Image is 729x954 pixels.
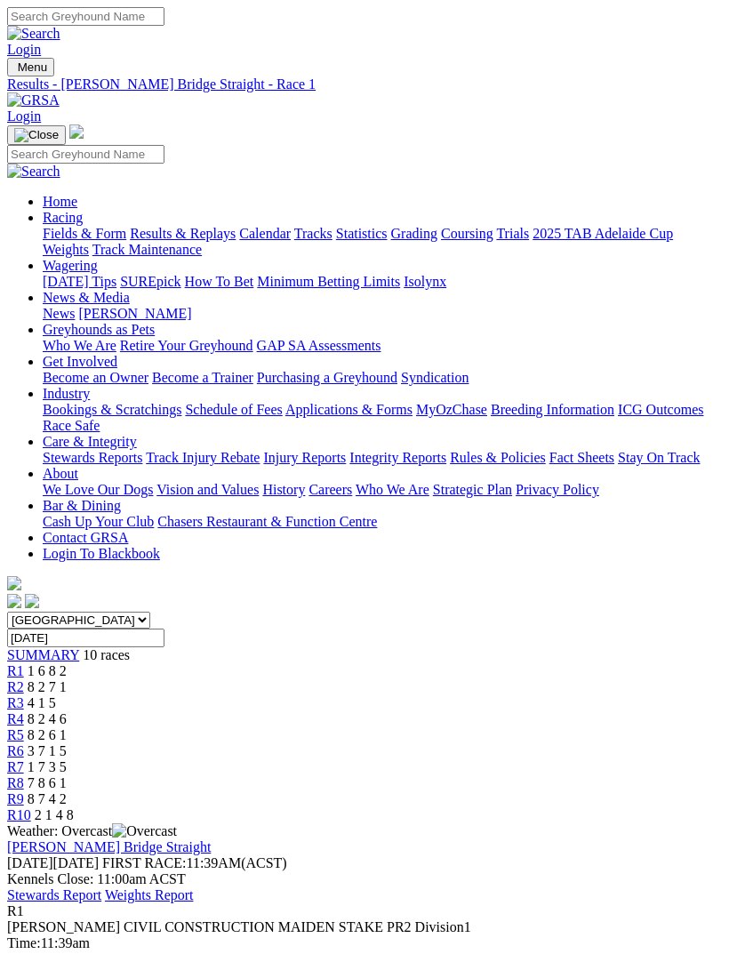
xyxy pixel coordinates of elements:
span: FIRST RACE: [102,855,186,870]
a: Trials [496,226,529,241]
a: Cash Up Your Club [43,514,154,529]
a: Stay On Track [618,450,700,465]
a: GAP SA Assessments [257,338,381,353]
a: ICG Outcomes [618,402,703,417]
span: 8 2 6 1 [28,727,67,742]
a: R4 [7,711,24,726]
a: R5 [7,727,24,742]
span: 1 6 8 2 [28,663,67,678]
a: Applications & Forms [285,402,413,417]
a: Careers [308,482,352,497]
div: Racing [43,226,722,258]
a: Purchasing a Greyhound [257,370,397,385]
a: Results & Replays [130,226,236,241]
a: Contact GRSA [43,530,128,545]
img: Overcast [112,823,177,839]
a: [PERSON_NAME] Bridge Straight [7,839,211,854]
a: Strategic Plan [433,482,512,497]
a: Racing [43,210,83,225]
img: logo-grsa-white.png [7,576,21,590]
span: [DATE] [7,855,53,870]
a: R1 [7,663,24,678]
a: Login To Blackbook [43,546,160,561]
span: R2 [7,679,24,694]
a: Tracks [294,226,332,241]
a: Bar & Dining [43,498,121,513]
div: About [43,482,722,498]
div: Greyhounds as Pets [43,338,722,354]
div: 11:39am [7,935,722,951]
div: Results - [PERSON_NAME] Bridge Straight - Race 1 [7,76,722,92]
a: Track Maintenance [92,242,202,257]
a: Minimum Betting Limits [257,274,400,289]
a: R8 [7,775,24,790]
a: Login [7,42,41,57]
a: Stewards Report [7,887,101,902]
span: 8 2 4 6 [28,711,67,726]
img: Search [7,164,60,180]
a: Become an Owner [43,370,148,385]
button: Toggle navigation [7,58,54,76]
a: Rules & Policies [450,450,546,465]
a: Calendar [239,226,291,241]
a: Chasers Restaurant & Function Centre [157,514,377,529]
a: R7 [7,759,24,774]
a: SUREpick [120,274,180,289]
a: Who We Are [43,338,116,353]
a: [PERSON_NAME] [78,306,191,321]
a: Breeding Information [491,402,614,417]
a: [DATE] Tips [43,274,116,289]
span: Weather: Overcast [7,823,177,838]
a: Stewards Reports [43,450,142,465]
a: Care & Integrity [43,434,137,449]
a: How To Bet [185,274,254,289]
a: News [43,306,75,321]
span: Time: [7,935,41,950]
a: R6 [7,743,24,758]
div: Care & Integrity [43,450,722,466]
a: Privacy Policy [516,482,599,497]
a: Track Injury Rebate [146,450,260,465]
div: Wagering [43,274,722,290]
span: 1 7 3 5 [28,759,67,774]
a: Become a Trainer [152,370,253,385]
span: SUMMARY [7,647,79,662]
img: logo-grsa-white.png [69,124,84,139]
a: Coursing [441,226,493,241]
a: Injury Reports [263,450,346,465]
a: Schedule of Fees [185,402,282,417]
a: Grading [391,226,437,241]
span: 3 7 1 5 [28,743,67,758]
a: Weights [43,242,89,257]
input: Search [7,145,164,164]
div: News & Media [43,306,722,322]
a: Home [43,194,77,209]
img: Search [7,26,60,42]
a: Weights Report [105,887,194,902]
span: R1 [7,903,24,918]
a: Statistics [336,226,388,241]
div: [PERSON_NAME] CIVIL CONSTRUCTION MAIDEN STAKE PR2 Division1 [7,919,722,935]
a: Wagering [43,258,98,273]
a: Isolynx [404,274,446,289]
a: Race Safe [43,418,100,433]
a: R10 [7,807,31,822]
span: 8 7 4 2 [28,791,67,806]
a: Get Involved [43,354,117,369]
a: History [262,482,305,497]
span: [DATE] [7,855,99,870]
div: Get Involved [43,370,722,386]
a: Fact Sheets [549,450,614,465]
span: 2 1 4 8 [35,807,74,822]
span: 10 races [83,647,130,662]
span: 8 2 7 1 [28,679,67,694]
span: 11:39AM(ACST) [102,855,287,870]
span: R3 [7,695,24,710]
img: facebook.svg [7,594,21,608]
a: MyOzChase [416,402,487,417]
span: 4 1 5 [28,695,56,710]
